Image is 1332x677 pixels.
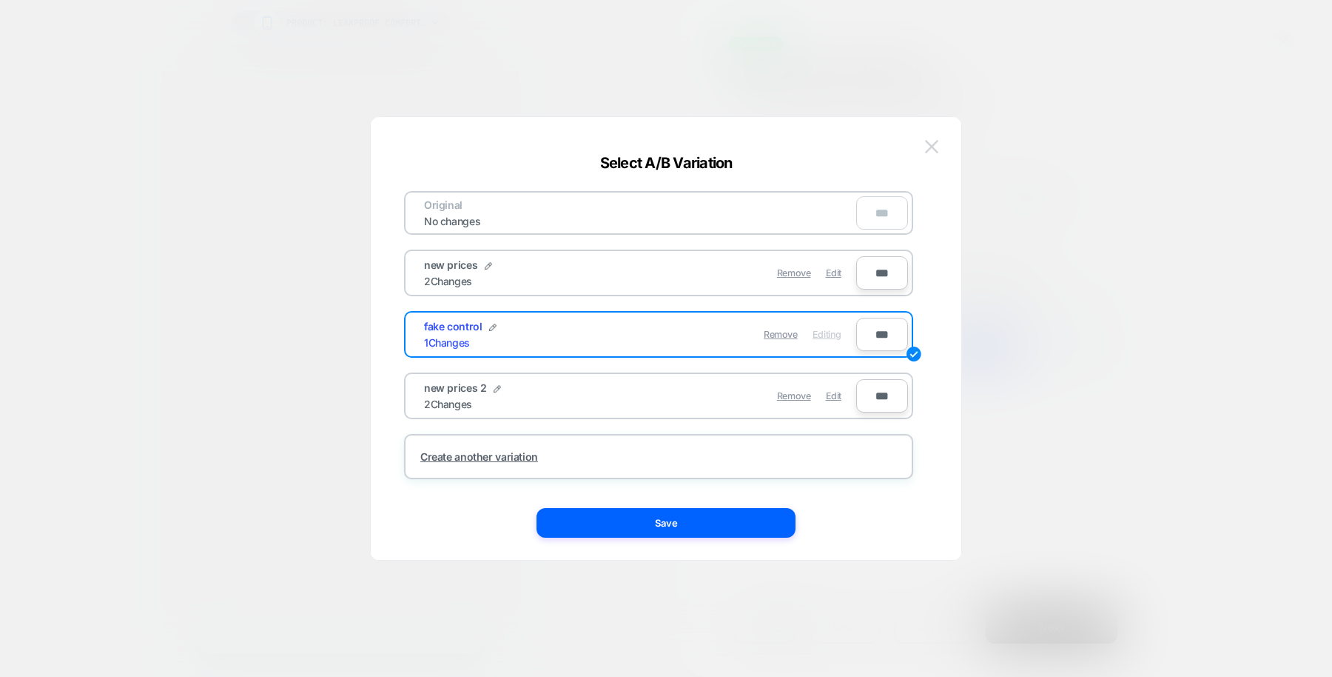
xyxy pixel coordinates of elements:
img: close [925,140,938,153]
span: Edit [826,390,841,401]
button: Save [536,508,795,538]
span: Editing [813,329,841,340]
span: Remove [764,329,798,340]
span: Remove [777,390,811,401]
img: edit [906,347,921,361]
div: Select A/B Variation [371,154,961,172]
span: Remove [777,267,811,279]
span: Edit [826,267,841,279]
